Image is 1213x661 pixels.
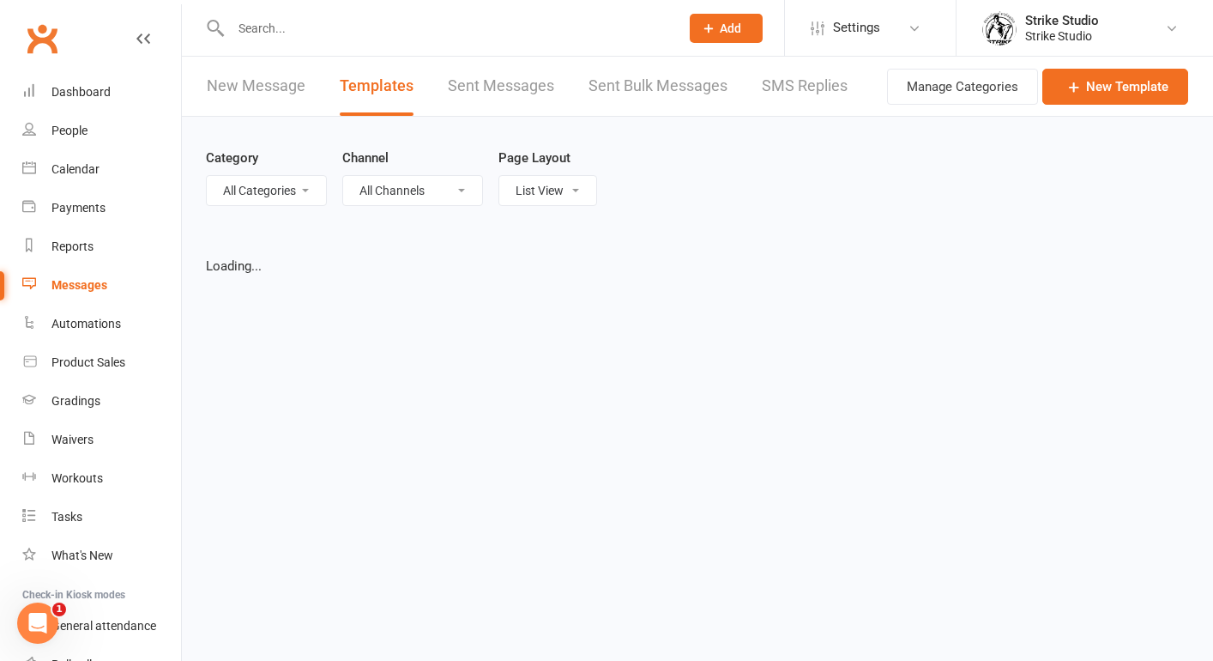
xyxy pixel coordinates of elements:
div: Messages [51,278,107,292]
label: Page Layout [498,148,570,168]
iframe: Intercom live chat [17,603,58,644]
span: Settings [833,9,880,47]
label: Category [206,148,258,168]
a: Gradings [22,382,181,421]
button: Manage Categories [887,69,1038,105]
a: Sent Bulk Messages [588,57,727,116]
a: Reports [22,227,181,266]
div: Waivers [51,433,94,446]
a: Product Sales [22,343,181,382]
button: Add [690,14,763,43]
div: Reports [51,240,94,253]
a: Workouts [22,459,181,498]
div: People [51,124,88,137]
a: Waivers [22,421,181,459]
a: New Message [207,57,305,116]
div: Strike Studio [1025,13,1099,28]
div: Dashboard [51,85,111,99]
div: Calendar [51,162,100,176]
a: Tasks [22,498,181,537]
input: Search... [226,16,667,40]
a: SMS Replies [762,57,848,116]
a: New Template [1042,69,1188,105]
img: thumb_image1723780799.png [982,11,1017,45]
a: General attendance kiosk mode [22,607,181,646]
div: Payments [51,201,106,215]
a: Sent Messages [448,57,554,116]
a: Clubworx [21,17,63,60]
div: Tasks [51,510,82,524]
div: Loading... [206,256,688,276]
a: Payments [22,189,181,227]
div: General attendance [51,619,156,633]
a: People [22,112,181,150]
a: What's New [22,537,181,575]
a: Calendar [22,150,181,189]
div: Automations [51,317,121,330]
div: What's New [51,549,113,562]
span: 1 [52,603,66,616]
label: Channel [342,148,389,168]
div: Strike Studio [1025,28,1099,44]
div: Product Sales [51,355,125,369]
a: Dashboard [22,73,181,112]
div: Workouts [51,471,103,485]
a: Templates [340,57,413,116]
div: Gradings [51,394,100,408]
a: Automations [22,305,181,343]
a: Messages [22,266,181,305]
span: Add [720,21,741,35]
